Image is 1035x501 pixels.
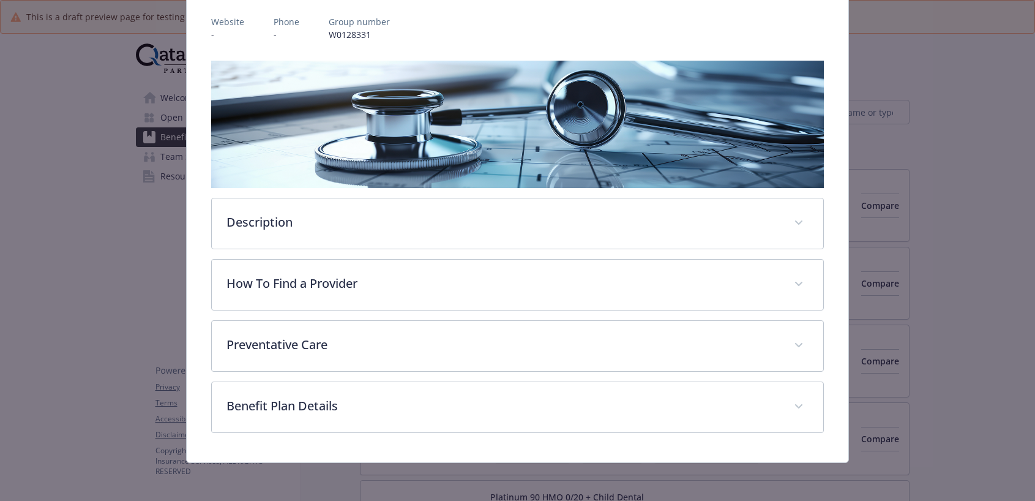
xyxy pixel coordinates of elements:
[226,397,779,415] p: Benefit Plan Details
[211,61,823,188] img: banner
[226,336,779,354] p: Preventative Care
[329,15,390,28] p: Group number
[212,198,823,249] div: Description
[226,213,779,232] p: Description
[274,28,299,41] p: -
[212,321,823,371] div: Preventative Care
[212,260,823,310] div: How To Find a Provider
[226,274,779,293] p: How To Find a Provider
[211,28,244,41] p: -
[212,382,823,432] div: Benefit Plan Details
[274,15,299,28] p: Phone
[329,28,390,41] p: W0128331
[211,15,244,28] p: Website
